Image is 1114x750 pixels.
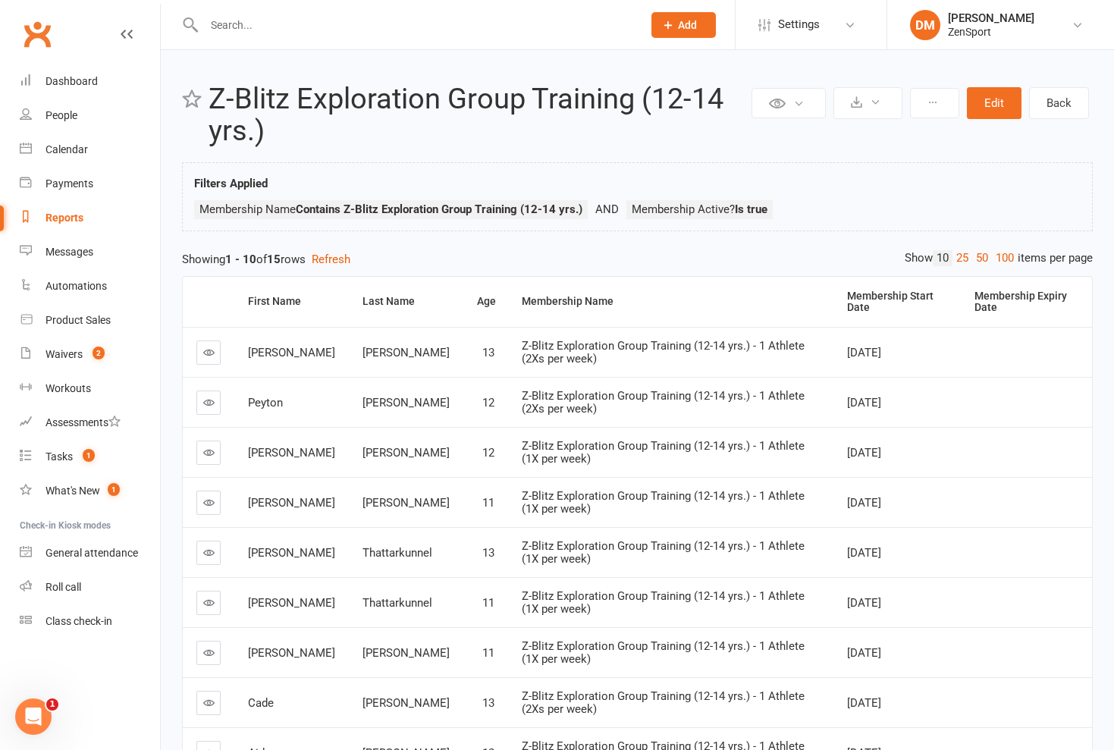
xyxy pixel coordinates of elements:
[248,496,335,510] span: [PERSON_NAME]
[248,446,335,460] span: [PERSON_NAME]
[847,496,881,510] span: [DATE]
[199,202,582,216] span: Membership Name
[482,496,494,510] span: 11
[778,8,820,42] span: Settings
[482,646,494,660] span: 11
[20,201,160,235] a: Reports
[20,406,160,440] a: Assessments
[296,202,582,216] strong: Contains Z-Blitz Exploration Group Training (12-14 yrs.)
[477,296,496,307] div: Age
[46,581,81,593] div: Roll call
[678,19,697,31] span: Add
[1029,87,1089,119] a: Back
[194,177,268,190] strong: Filters Applied
[248,596,335,610] span: [PERSON_NAME]
[46,177,93,190] div: Payments
[992,250,1018,266] a: 100
[20,604,160,639] a: Class kiosk mode
[952,250,972,266] a: 25
[362,596,432,610] span: Thattarkunnel
[46,143,88,155] div: Calendar
[248,396,283,410] span: Peyton
[847,596,881,610] span: [DATE]
[20,303,160,337] a: Product Sales
[20,99,160,133] a: People
[248,696,274,710] span: Cade
[46,348,83,360] div: Waivers
[199,14,632,36] input: Search...
[522,296,821,307] div: Membership Name
[362,296,451,307] div: Last Name
[482,396,494,410] span: 12
[522,389,805,416] span: Z-Blitz Exploration Group Training (12-14 yrs.) - 1 Athlete (2Xs per week)
[933,250,952,266] a: 10
[847,446,881,460] span: [DATE]
[46,615,112,627] div: Class check-in
[46,212,83,224] div: Reports
[482,346,494,359] span: 13
[46,246,93,258] div: Messages
[46,280,107,292] div: Automations
[46,314,111,326] div: Product Sales
[482,696,494,710] span: 13
[482,596,494,610] span: 11
[847,396,881,410] span: [DATE]
[362,446,450,460] span: [PERSON_NAME]
[362,646,450,660] span: [PERSON_NAME]
[93,347,105,359] span: 2
[20,167,160,201] a: Payments
[20,440,160,474] a: Tasks 1
[967,87,1021,119] button: Edit
[735,202,767,216] strong: Is true
[20,337,160,372] a: Waivers 2
[847,696,881,710] span: [DATE]
[182,250,1093,268] div: Showing of rows
[248,546,335,560] span: [PERSON_NAME]
[46,547,138,559] div: General attendance
[482,546,494,560] span: 13
[248,646,335,660] span: [PERSON_NAME]
[522,589,805,616] span: Z-Blitz Exploration Group Training (12-14 yrs.) - 1 Athlete (1X per week)
[46,75,98,87] div: Dashboard
[248,346,335,359] span: [PERSON_NAME]
[20,64,160,99] a: Dashboard
[46,485,100,497] div: What's New
[651,12,716,38] button: Add
[20,372,160,406] a: Workouts
[632,202,767,216] span: Membership Active?
[847,346,881,359] span: [DATE]
[20,536,160,570] a: General attendance kiosk mode
[46,416,121,428] div: Assessments
[362,546,432,560] span: Thattarkunnel
[362,696,450,710] span: [PERSON_NAME]
[522,639,805,666] span: Z-Blitz Exploration Group Training (12-14 yrs.) - 1 Athlete (1X per week)
[18,15,56,53] a: Clubworx
[267,253,281,266] strong: 15
[948,11,1034,25] div: [PERSON_NAME]
[362,396,450,410] span: [PERSON_NAME]
[972,250,992,266] a: 50
[46,698,58,711] span: 1
[83,449,95,462] span: 1
[910,10,940,40] div: DM
[847,546,881,560] span: [DATE]
[522,539,805,566] span: Z-Blitz Exploration Group Training (12-14 yrs.) - 1 Athlete (1X per week)
[847,290,948,314] div: Membership Start Date
[974,290,1080,314] div: Membership Expiry Date
[248,296,337,307] div: First Name
[522,489,805,516] span: Z-Blitz Exploration Group Training (12-14 yrs.) - 1 Athlete (1X per week)
[20,474,160,508] a: What's New1
[905,250,1093,266] div: Show items per page
[522,339,805,366] span: Z-Blitz Exploration Group Training (12-14 yrs.) - 1 Athlete (2Xs per week)
[362,346,450,359] span: [PERSON_NAME]
[46,382,91,394] div: Workouts
[20,133,160,167] a: Calendar
[46,450,73,463] div: Tasks
[522,689,805,716] span: Z-Blitz Exploration Group Training (12-14 yrs.) - 1 Athlete (2Xs per week)
[362,496,450,510] span: [PERSON_NAME]
[46,109,77,121] div: People
[20,570,160,604] a: Roll call
[225,253,256,266] strong: 1 - 10
[108,483,120,496] span: 1
[20,269,160,303] a: Automations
